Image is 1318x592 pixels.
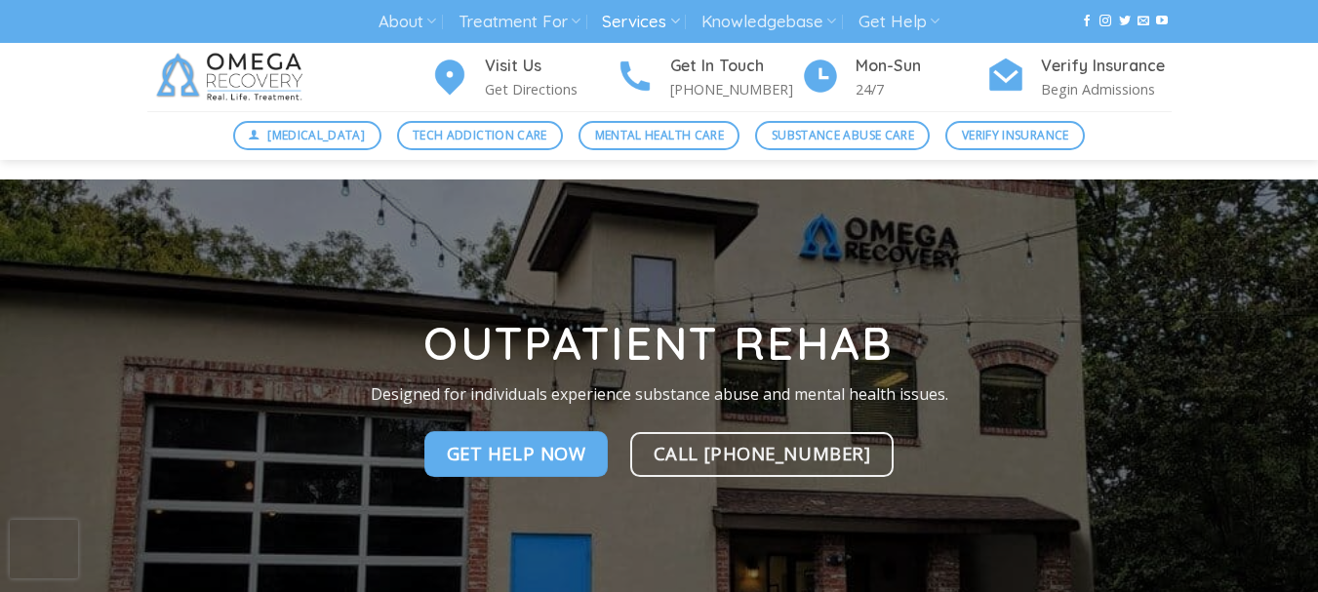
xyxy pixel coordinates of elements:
a: Send us an email [1138,15,1149,28]
a: Follow on Instagram [1099,15,1111,28]
p: Begin Admissions [1041,78,1172,100]
a: Verify Insurance [945,121,1085,150]
a: [MEDICAL_DATA] [233,121,381,150]
a: Services [602,4,679,40]
a: Knowledgebase [701,4,836,40]
span: Substance Abuse Care [772,126,914,144]
h4: Mon-Sun [856,54,986,79]
span: [MEDICAL_DATA] [267,126,365,144]
a: Get Help [859,4,939,40]
a: Get Help NOw [424,432,609,477]
h4: Verify Insurance [1041,54,1172,79]
a: Treatment For [459,4,580,40]
p: Designed for individuals experience substance abuse and mental health issues. [343,382,976,408]
img: Omega Recovery [147,43,318,111]
h4: Get In Touch [670,54,801,79]
a: Verify Insurance Begin Admissions [986,54,1172,101]
span: Call [PHONE_NUMBER] [654,439,871,467]
a: Follow on YouTube [1156,15,1168,28]
a: Substance Abuse Care [755,121,930,150]
p: 24/7 [856,78,986,100]
p: Get Directions [485,78,616,100]
a: Visit Us Get Directions [430,54,616,101]
span: Verify Insurance [962,126,1069,144]
a: Follow on Facebook [1081,15,1093,28]
span: Get Help NOw [447,440,586,468]
a: About [379,4,436,40]
a: Get In Touch [PHONE_NUMBER] [616,54,801,101]
iframe: reCAPTCHA [10,520,78,578]
a: Mental Health Care [579,121,739,150]
p: [PHONE_NUMBER] [670,78,801,100]
a: Call [PHONE_NUMBER] [630,432,895,477]
a: Follow on Twitter [1119,15,1131,28]
strong: Outpatient Rehab [423,315,894,372]
span: Mental Health Care [595,126,724,144]
h4: Visit Us [485,54,616,79]
a: Tech Addiction Care [397,121,564,150]
span: Tech Addiction Care [413,126,547,144]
